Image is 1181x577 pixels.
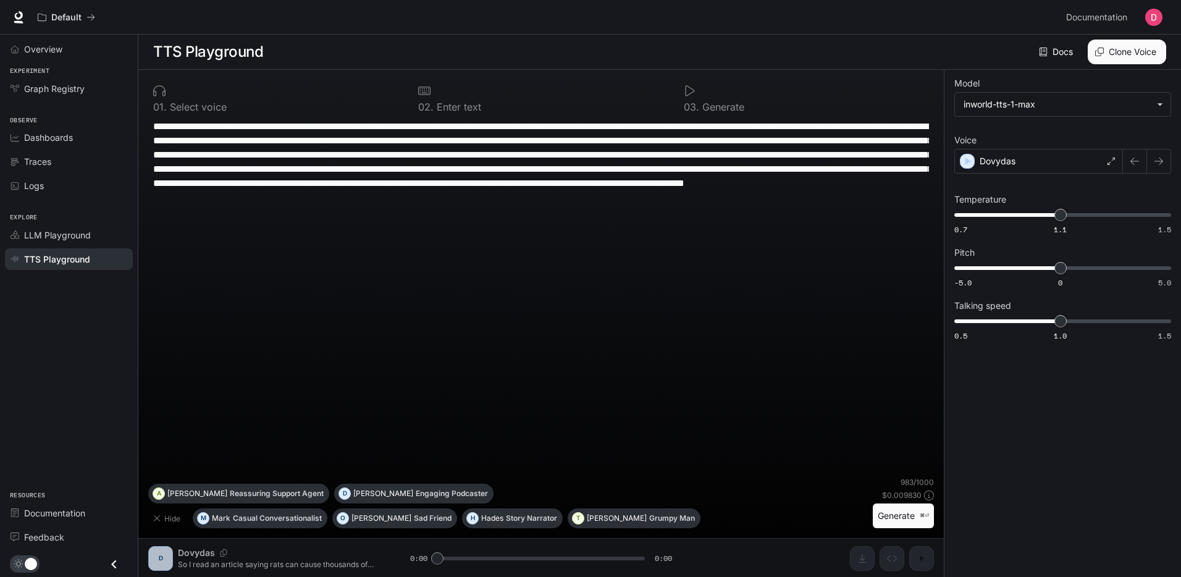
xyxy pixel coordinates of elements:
[954,301,1011,310] p: Talking speed
[467,508,478,528] div: H
[24,82,85,95] span: Graph Registry
[5,38,133,60] a: Overview
[153,484,164,503] div: A
[649,515,695,522] p: Grumpy Man
[24,507,85,520] span: Documentation
[418,102,434,112] p: 0 2 .
[24,131,73,144] span: Dashboards
[573,508,584,528] div: T
[334,484,494,503] button: D[PERSON_NAME]Engaging Podcaster
[954,79,980,88] p: Model
[5,248,133,270] a: TTS Playground
[32,5,101,30] button: All workspaces
[5,224,133,246] a: LLM Playground
[901,477,934,487] p: 983 / 1000
[5,175,133,196] a: Logs
[1054,331,1067,341] span: 1.0
[920,512,929,520] p: ⌘⏎
[5,127,133,148] a: Dashboards
[167,490,227,497] p: [PERSON_NAME]
[24,155,51,168] span: Traces
[955,93,1170,116] div: inworld-tts-1-max
[1158,224,1171,235] span: 1.5
[24,229,91,242] span: LLM Playground
[954,331,967,341] span: 0.5
[954,248,975,257] p: Pitch
[506,515,557,522] p: Story Narrator
[233,515,322,522] p: Casual Conversationalist
[5,151,133,172] a: Traces
[353,490,413,497] p: [PERSON_NAME]
[684,102,699,112] p: 0 3 .
[24,531,64,544] span: Feedback
[51,12,82,23] p: Default
[434,102,481,112] p: Enter text
[1158,331,1171,341] span: 1.5
[167,102,227,112] p: Select voice
[587,515,647,522] p: [PERSON_NAME]
[24,253,90,266] span: TTS Playground
[24,179,44,192] span: Logs
[339,484,350,503] div: D
[332,508,457,528] button: O[PERSON_NAME]Sad Friend
[568,508,700,528] button: T[PERSON_NAME]Grumpy Man
[1036,40,1078,64] a: Docs
[416,490,488,497] p: Engaging Podcaster
[954,224,967,235] span: 0.7
[1066,10,1127,25] span: Documentation
[5,78,133,99] a: Graph Registry
[980,155,1015,167] p: Dovydas
[1061,5,1137,30] a: Documentation
[481,515,503,522] p: Hades
[699,102,744,112] p: Generate
[462,508,563,528] button: HHadesStory Narrator
[193,508,327,528] button: MMarkCasual Conversationalist
[1141,5,1166,30] button: User avatar
[873,503,934,529] button: Generate⌘⏎
[230,490,324,497] p: Reassuring Support Agent
[1088,40,1166,64] button: Clone Voice
[351,515,411,522] p: [PERSON_NAME]
[882,490,922,500] p: $ 0.009830
[24,43,62,56] span: Overview
[954,277,972,288] span: -5.0
[148,508,188,528] button: Hide
[1158,277,1171,288] span: 5.0
[954,136,977,145] p: Voice
[25,557,37,570] span: Dark mode toggle
[212,515,230,522] p: Mark
[5,526,133,548] a: Feedback
[1058,277,1062,288] span: 0
[5,502,133,524] a: Documentation
[148,484,329,503] button: A[PERSON_NAME]Reassuring Support Agent
[954,195,1006,204] p: Temperature
[100,552,128,577] button: Close drawer
[198,508,209,528] div: M
[153,40,263,64] h1: TTS Playground
[1145,9,1162,26] img: User avatar
[337,508,348,528] div: O
[964,98,1151,111] div: inworld-tts-1-max
[1054,224,1067,235] span: 1.1
[153,102,167,112] p: 0 1 .
[414,515,452,522] p: Sad Friend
